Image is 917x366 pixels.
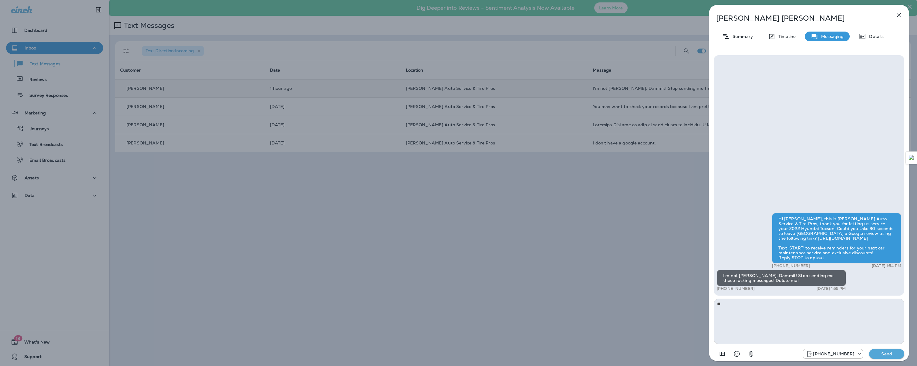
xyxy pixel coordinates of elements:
[717,270,846,286] div: I'm not [PERSON_NAME]. Dammit! Stop sending me these fucking messages! Delete me!
[803,350,863,358] div: +1 (831) 230-8949
[716,14,882,22] p: [PERSON_NAME] [PERSON_NAME]
[716,348,728,360] button: Add in a premade template
[869,349,904,359] button: Send
[866,34,884,39] p: Details
[813,351,854,356] p: [PHONE_NUMBER]
[909,155,914,161] img: Detect Auto
[775,34,796,39] p: Timeline
[731,348,743,360] button: Select an emoji
[730,34,753,39] p: Summary
[874,351,899,357] p: Send
[772,263,810,268] p: [PHONE_NUMBER]
[818,34,844,39] p: Messaging
[872,263,901,268] p: [DATE] 1:54 PM
[817,286,846,291] p: [DATE] 1:55 PM
[772,213,901,263] div: Hi [PERSON_NAME], this is [PERSON_NAME] Auto Service & Tire Pros, thank you for letting us servic...
[717,286,755,291] p: [PHONE_NUMBER]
